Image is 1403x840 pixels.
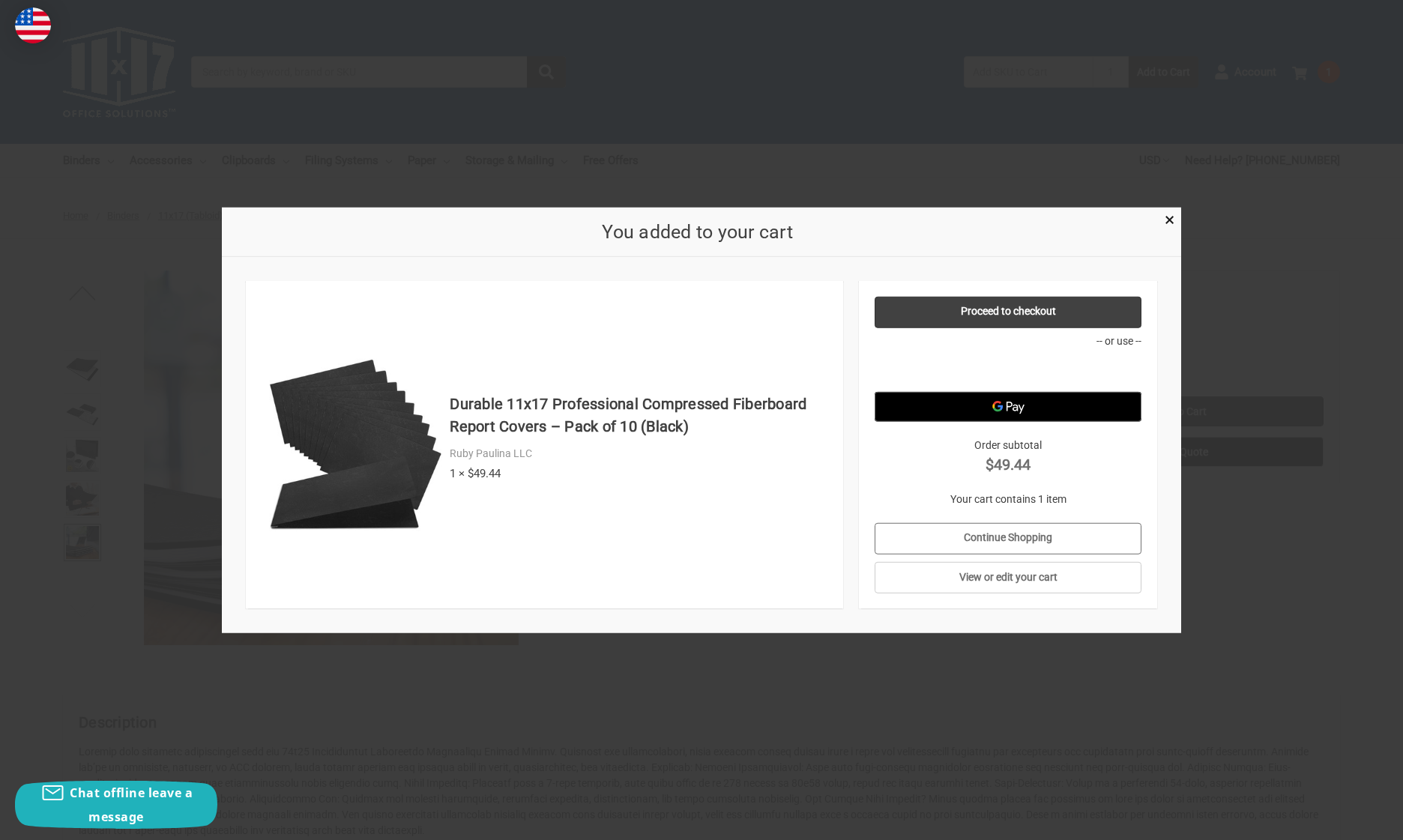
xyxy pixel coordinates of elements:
img: 11" x17" Premium Fiberboard Report Protection | Metal Fastener Securing System | Sophisticated Pa... [269,358,442,531]
p: Your cart contains 1 item [875,491,1142,507]
a: View or edit your cart [875,562,1142,593]
span: × [1165,209,1174,231]
a: Close [1162,211,1177,226]
strong: $49.44 [875,453,1142,475]
div: 1 × $49.44 [450,465,827,482]
iframe: Google Customer Reviews [1279,800,1403,840]
img: duty and tax information for United States [15,7,51,43]
h4: Durable 11x17 Professional Compressed Fiberboard Report Covers – Pack of 10 (Black) [450,393,827,438]
span: Chat offline leave a message [70,785,193,825]
div: Order subtotal [875,437,1142,475]
h2: You added to your cart [246,217,1150,246]
button: Google Pay [875,391,1142,421]
div: Ruby Paulina LLC [450,446,827,462]
a: Proceed to checkout [875,296,1142,327]
p: -- or use -- [875,333,1142,348]
button: Chat offline leave a message [15,781,217,829]
a: Continue Shopping [875,522,1142,554]
iframe: PayPal-paypal [875,354,1142,384]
